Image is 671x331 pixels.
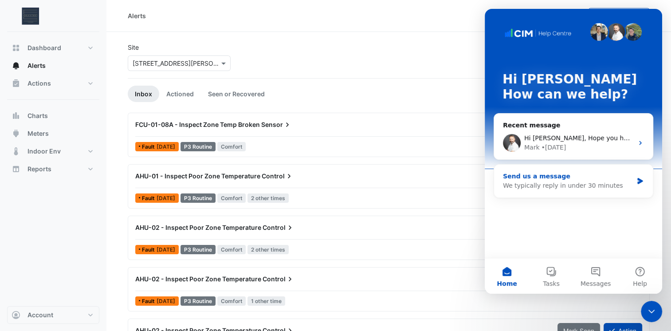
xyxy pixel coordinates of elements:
[159,86,201,102] a: Actioned
[485,9,662,294] iframe: Intercom live chat
[261,120,292,129] span: Sensor
[135,121,260,128] span: FCU-01-08A - Inspect Zone Temp Broken
[27,61,46,70] span: Alerts
[12,79,20,88] app-icon: Actions
[7,142,99,160] button: Indoor Env
[263,275,294,284] span: Control
[27,147,61,156] span: Indoor Env
[262,172,294,181] span: Control
[135,172,260,180] span: AHU-01 - Inspect Poor Zone Temperature
[181,142,216,151] div: P3 Routine
[247,193,289,203] span: 2 other times
[217,142,246,151] span: Comfort
[7,57,99,75] button: Alerts
[7,306,99,324] button: Account
[7,160,99,178] button: Reports
[181,193,216,203] div: P3 Routine
[11,7,51,25] img: Company Logo
[588,8,650,24] button: Alert notifications
[142,196,157,201] span: Fault
[7,107,99,125] button: Charts
[12,147,20,156] app-icon: Indoor Env
[27,311,53,319] span: Account
[641,301,662,322] iframe: Intercom live chat
[12,111,20,120] app-icon: Charts
[247,245,289,254] span: 2 other times
[12,165,20,173] app-icon: Reports
[247,296,285,306] span: 1 other time
[201,86,272,102] a: Seen or Recovered
[157,298,175,304] span: Tue 12-Aug-2025 10:30 BST
[12,129,20,138] app-icon: Meters
[217,245,246,254] span: Comfort
[217,296,246,306] span: Comfort
[142,299,157,304] span: Fault
[7,39,99,57] button: Dashboard
[27,165,51,173] span: Reports
[263,223,294,232] span: Control
[27,79,51,88] span: Actions
[12,43,20,52] app-icon: Dashboard
[12,61,20,70] app-icon: Alerts
[27,43,61,52] span: Dashboard
[128,43,139,52] label: Site
[181,296,216,306] div: P3 Routine
[128,11,146,20] div: Alerts
[157,246,175,253] span: Tue 12-Aug-2025 10:45 BST
[128,86,159,102] a: Inbox
[7,75,99,92] button: Actions
[217,193,246,203] span: Comfort
[135,224,261,231] span: AHU-02 - Inspect Poor Zone Temperature
[142,144,157,150] span: Fault
[181,245,216,254] div: P3 Routine
[7,125,99,142] button: Meters
[27,111,48,120] span: Charts
[135,275,261,283] span: AHU-02 - Inspect Poor Zone Temperature
[157,143,175,150] span: Thu 14-Aug-2025 07:30 BST
[27,129,49,138] span: Meters
[157,195,175,201] span: Tue 12-Aug-2025 13:00 BST
[142,247,157,252] span: Fault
